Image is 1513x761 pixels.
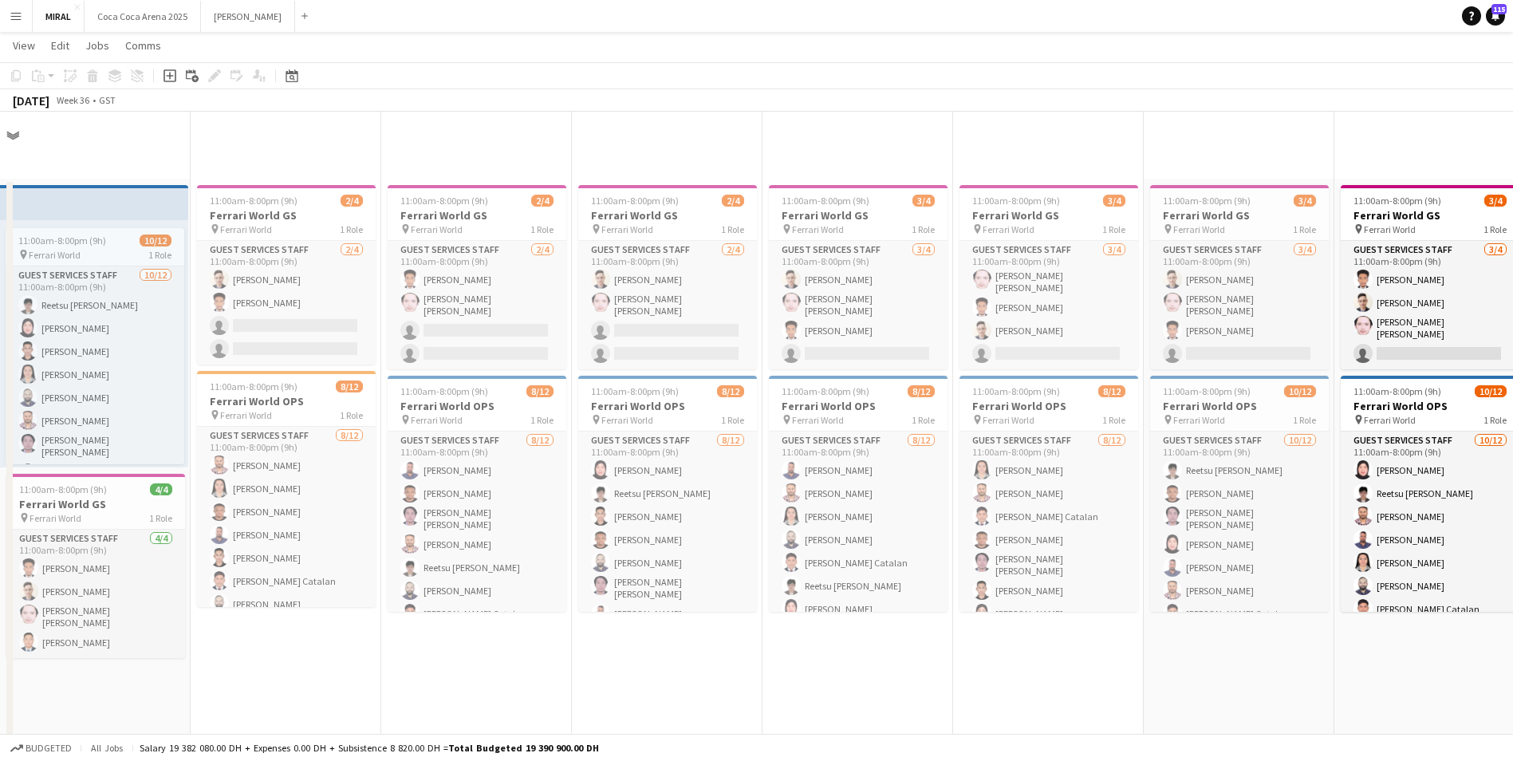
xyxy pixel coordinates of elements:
span: 10/12 [1284,385,1316,397]
h3: Ferrari World OPS [769,399,948,413]
span: 1 Role [912,223,935,235]
h3: Ferrari World OPS [578,399,757,413]
span: Ferrari World [601,414,653,426]
span: 8/12 [1098,385,1125,397]
span: 3/4 [1294,195,1316,207]
span: 1 Role [912,414,935,426]
span: 2/4 [531,195,554,207]
h3: Ferrari World GS [769,208,948,223]
app-card-role: Guest Services Staff3/411:00am-8:00pm (9h)[PERSON_NAME] [PERSON_NAME][PERSON_NAME][PERSON_NAME] [959,241,1138,369]
span: 11:00am-8:00pm (9h) [210,195,297,207]
app-job-card: 11:00am-8:00pm (9h)2/4Ferrari World GS Ferrari World1 RoleGuest Services Staff2/411:00am-8:00pm (... [578,185,757,369]
span: 1 Role [1102,414,1125,426]
span: 1 Role [721,414,744,426]
h3: Ferrari World OPS [197,394,376,408]
span: 11:00am-8:00pm (9h) [400,195,488,207]
span: View [13,38,35,53]
span: 11:00am-8:00pm (9h) [972,195,1060,207]
app-card-role: Guest Services Staff3/411:00am-8:00pm (9h)[PERSON_NAME][PERSON_NAME] [PERSON_NAME][PERSON_NAME] [769,241,948,369]
button: [PERSON_NAME] [201,1,295,32]
app-job-card: 11:00am-8:00pm (9h)3/4Ferrari World GS Ferrari World1 RoleGuest Services Staff3/411:00am-8:00pm (... [769,185,948,369]
app-job-card: 11:00am-8:00pm (9h)4/4Ferrari World GS Ferrari World1 RoleGuest Services Staff4/411:00am-8:00pm (... [6,474,185,658]
span: All jobs [88,742,126,754]
app-job-card: 11:00am-8:00pm (9h)2/4Ferrari World GS Ferrari World1 RoleGuest Services Staff2/411:00am-8:00pm (... [197,185,376,365]
span: 8/12 [526,385,554,397]
span: 4/4 [150,483,172,495]
app-card-role: Guest Services Staff8/1211:00am-8:00pm (9h)[PERSON_NAME][PERSON_NAME][PERSON_NAME] Catalan[PERSON... [959,432,1138,745]
span: Ferrari World [983,414,1034,426]
span: 11:00am-8:00pm (9h) [1163,385,1251,397]
span: 1 Role [721,223,744,235]
span: 11:00am-8:00pm (9h) [19,483,107,495]
span: Comms [125,38,161,53]
div: 11:00am-8:00pm (9h)3/4Ferrari World GS Ferrari World1 RoleGuest Services Staff3/411:00am-8:00pm (... [1150,185,1329,369]
span: 3/4 [1103,195,1125,207]
span: 1 Role [530,414,554,426]
span: Ferrari World [792,223,844,235]
span: 11:00am-8:00pm (9h) [18,235,106,246]
div: Salary 19 382 080.00 DH + Expenses 0.00 DH + Subsistence 8 820.00 DH = [140,742,599,754]
app-card-role: Guest Services Staff3/411:00am-8:00pm (9h)[PERSON_NAME][PERSON_NAME] [PERSON_NAME][PERSON_NAME] [1150,241,1329,369]
span: 1 Role [1483,223,1507,235]
span: 11:00am-8:00pm (9h) [1163,195,1251,207]
span: Total Budgeted 19 390 900.00 DH [448,742,599,754]
span: 1 Role [1293,414,1316,426]
h3: Ferrari World GS [6,497,185,511]
span: Ferrari World [411,223,463,235]
span: Ferrari World [983,223,1034,235]
h3: Ferrari World GS [388,208,566,223]
span: Edit [51,38,69,53]
app-job-card: 11:00am-8:00pm (9h)8/12Ferrari World OPS Ferrari World1 RoleGuest Services Staff8/1211:00am-8:00p... [769,376,948,612]
app-card-role: Guest Services Staff8/1211:00am-8:00pm (9h)[PERSON_NAME]Reetsu [PERSON_NAME][PERSON_NAME][PERSON_... [578,432,757,745]
div: [DATE] [13,93,49,108]
a: Jobs [79,35,116,56]
app-job-card: 11:00am-8:00pm (9h)8/12Ferrari World OPS Ferrari World1 RoleGuest Services Staff8/1211:00am-8:00p... [578,376,757,612]
h3: Ferrari World OPS [1150,399,1329,413]
app-card-role: Guest Services Staff10/1211:00am-8:00pm (9h)Reetsu [PERSON_NAME][PERSON_NAME][PERSON_NAME][PERSON... [6,266,184,580]
app-card-role: Guest Services Staff4/411:00am-8:00pm (9h)[PERSON_NAME][PERSON_NAME][PERSON_NAME] [PERSON_NAME][P... [6,530,185,658]
span: Ferrari World [792,414,844,426]
span: 1 Role [1483,414,1507,426]
h3: Ferrari World GS [959,208,1138,223]
span: 2/4 [722,195,744,207]
span: 1 Role [148,249,171,261]
app-job-card: 11:00am-8:00pm (9h)3/4Ferrari World GS Ferrari World1 RoleGuest Services Staff3/411:00am-8:00pm (... [959,185,1138,369]
span: 115 [1491,4,1507,14]
span: 3/4 [1484,195,1507,207]
span: 8/12 [908,385,935,397]
span: 11:00am-8:00pm (9h) [1353,385,1441,397]
span: Ferrari World [29,249,81,261]
span: 1 Role [340,409,363,421]
span: Budgeted [26,743,72,754]
button: Coca Coca Arena 2025 [85,1,201,32]
span: 11:00am-8:00pm (9h) [782,195,869,207]
span: 2/4 [341,195,363,207]
h3: Ferrari World OPS [388,399,566,413]
app-card-role: Guest Services Staff2/411:00am-8:00pm (9h)[PERSON_NAME][PERSON_NAME] [PERSON_NAME] [578,241,757,369]
app-job-card: 11:00am-8:00pm (9h)2/4Ferrari World GS Ferrari World1 RoleGuest Services Staff2/411:00am-8:00pm (... [388,185,566,369]
button: Budgeted [8,739,74,757]
app-job-card: 11:00am-8:00pm (9h)10/12 Ferrari World1 RoleGuest Services Staff10/1211:00am-8:00pm (9h)Reetsu [P... [6,228,184,464]
app-card-role: Guest Services Staff8/1211:00am-8:00pm (9h)[PERSON_NAME][PERSON_NAME][PERSON_NAME][PERSON_NAME][P... [769,432,948,740]
span: 1 Role [530,223,554,235]
span: Ferrari World [220,223,272,235]
span: 10/12 [140,235,171,246]
span: 11:00am-8:00pm (9h) [1353,195,1441,207]
span: 11:00am-8:00pm (9h) [782,385,869,397]
app-job-card: 11:00am-8:00pm (9h)10/12Ferrari World OPS Ferrari World1 RoleGuest Services Staff10/1211:00am-8:0... [1150,376,1329,612]
span: 11:00am-8:00pm (9h) [972,385,1060,397]
span: Ferrari World [220,409,272,421]
span: 1 Role [149,512,172,524]
span: 11:00am-8:00pm (9h) [591,195,679,207]
app-job-card: 11:00am-8:00pm (9h)8/12Ferrari World OPS Ferrari World1 RoleGuest Services Staff8/1211:00am-8:00p... [197,371,376,607]
div: GST [99,94,116,106]
app-card-role: Guest Services Staff8/1211:00am-8:00pm (9h)[PERSON_NAME][PERSON_NAME][PERSON_NAME] [PERSON_NAME][... [388,432,566,745]
a: View [6,35,41,56]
